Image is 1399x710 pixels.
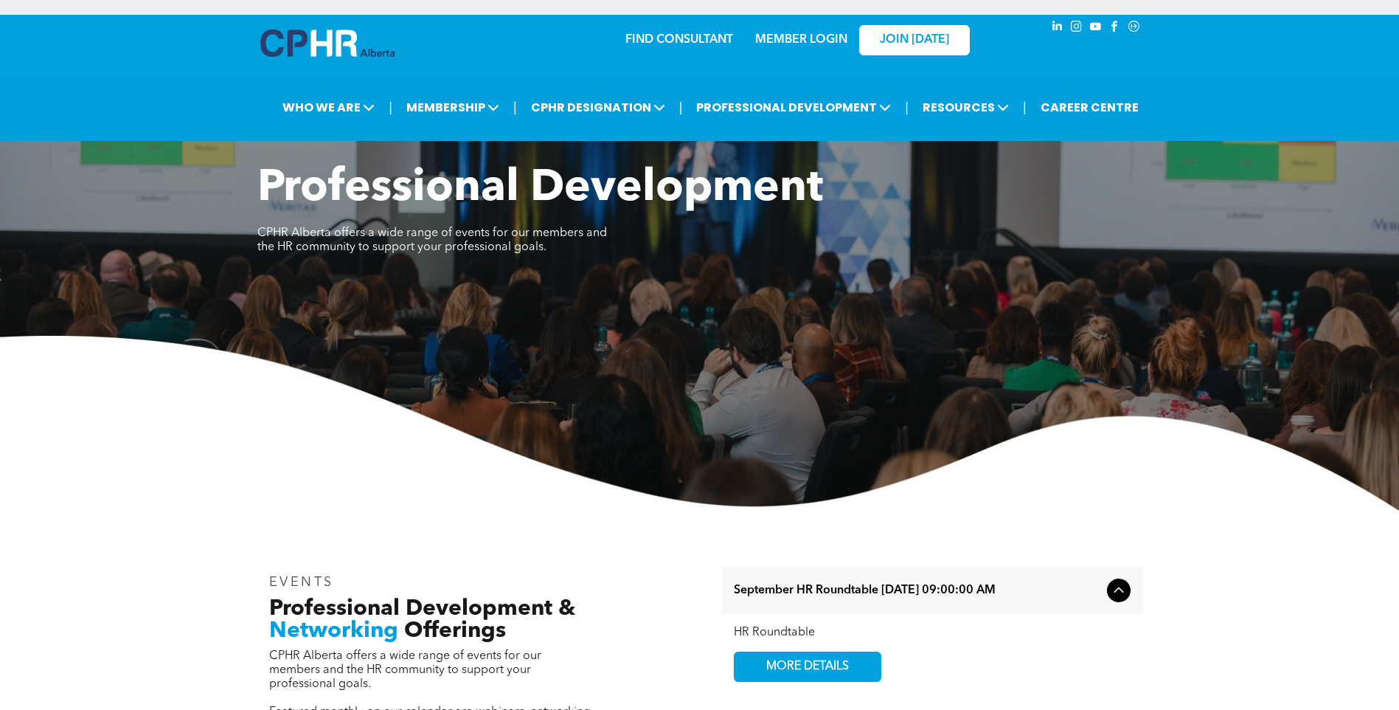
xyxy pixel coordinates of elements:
[1069,18,1085,38] a: instagram
[1126,18,1142,38] a: Social network
[269,620,398,642] span: Networking
[905,92,909,123] li: |
[880,33,949,47] span: JOIN [DATE]
[402,94,504,121] span: MEMBERSHIP
[734,652,881,682] a: MORE DETAILS
[527,94,670,121] span: CPHR DESIGNATION
[1107,18,1123,38] a: facebook
[269,650,541,690] span: CPHR Alberta offers a wide range of events for our members and the HR community to support your p...
[734,584,1101,598] span: September HR Roundtable [DATE] 09:00:00 AM
[1049,18,1066,38] a: linkedin
[1023,92,1027,123] li: |
[859,25,970,55] a: JOIN [DATE]
[278,94,379,121] span: WHO WE ARE
[389,92,392,123] li: |
[692,94,895,121] span: PROFESSIONAL DEVELOPMENT
[1088,18,1104,38] a: youtube
[269,598,575,620] span: Professional Development &
[749,652,866,681] span: MORE DETAILS
[679,92,683,123] li: |
[257,167,823,211] span: Professional Development
[625,34,733,46] a: FIND CONSULTANT
[513,92,517,123] li: |
[734,626,1131,640] div: HR Roundtable
[755,34,847,46] a: MEMBER LOGIN
[918,94,1013,121] span: RESOURCES
[260,30,395,57] img: A blue and white logo for cp alberta
[404,620,506,642] span: Offerings
[1036,94,1143,121] a: CAREER CENTRE
[269,576,335,589] span: EVENTS
[257,227,607,253] span: CPHR Alberta offers a wide range of events for our members and the HR community to support your p...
